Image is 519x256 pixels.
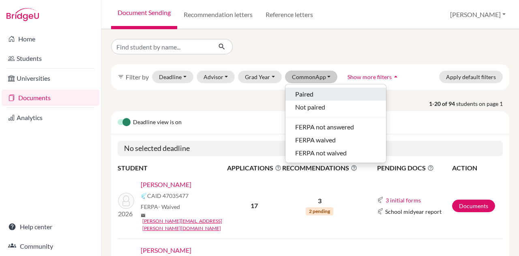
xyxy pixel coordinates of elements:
[429,99,456,108] strong: 1-20 of 94
[227,163,281,173] span: APPLICATIONS
[456,99,509,108] span: students on page 1
[295,122,354,132] span: FERPA not answered
[285,71,338,83] button: CommonApp
[142,217,232,232] a: [PERSON_NAME][EMAIL_ADDRESS][PERSON_NAME][DOMAIN_NAME]
[152,71,193,83] button: Deadline
[141,245,191,255] a: [PERSON_NAME]
[118,209,134,219] p: 2026
[141,193,147,199] img: Common App logo
[285,88,386,101] button: Paired
[6,8,39,21] img: Bridge-U
[158,203,180,210] span: - Waived
[118,163,227,173] th: STUDENT
[295,135,336,145] span: FERPA waived
[2,90,99,106] a: Documents
[147,191,189,200] span: CAID 47035477
[133,118,182,127] span: Deadline view is on
[285,101,386,114] button: Not paired
[377,208,384,215] img: Common App logo
[2,31,99,47] a: Home
[2,50,99,67] a: Students
[197,71,235,83] button: Advisor
[385,207,442,216] span: School midyear report
[2,219,99,235] a: Help center
[295,89,313,99] span: Paired
[2,110,99,126] a: Analytics
[118,141,503,156] h5: No selected deadline
[439,71,503,83] button: Apply default filters
[2,238,99,254] a: Community
[285,133,386,146] button: FERPA waived
[377,197,384,203] img: Common App logo
[446,7,509,22] button: [PERSON_NAME]
[377,163,451,173] span: PENDING DOCS
[385,196,421,205] button: 3 initial forms
[2,70,99,86] a: Universities
[452,163,503,173] th: ACTION
[111,39,212,54] input: Find student by name...
[341,71,407,83] button: Show more filtersarrow_drop_up
[141,180,191,189] a: [PERSON_NAME]
[118,73,124,80] i: filter_list
[392,73,400,81] i: arrow_drop_up
[118,193,134,209] img: Atzbach, Amelia
[238,71,282,83] button: Grad Year
[295,148,347,158] span: FERPA not waived
[285,84,386,163] div: CommonApp
[306,207,333,215] span: 2 pending
[347,73,392,80] span: Show more filters
[282,196,357,206] p: 3
[452,200,495,212] a: Documents
[285,120,386,133] button: FERPA not answered
[141,202,180,211] span: FERPA
[285,146,386,159] button: FERPA not waived
[126,73,149,81] span: Filter by
[251,202,258,209] b: 17
[295,102,325,112] span: Not paired
[141,213,146,218] span: mail
[282,163,357,173] span: RECOMMENDATIONS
